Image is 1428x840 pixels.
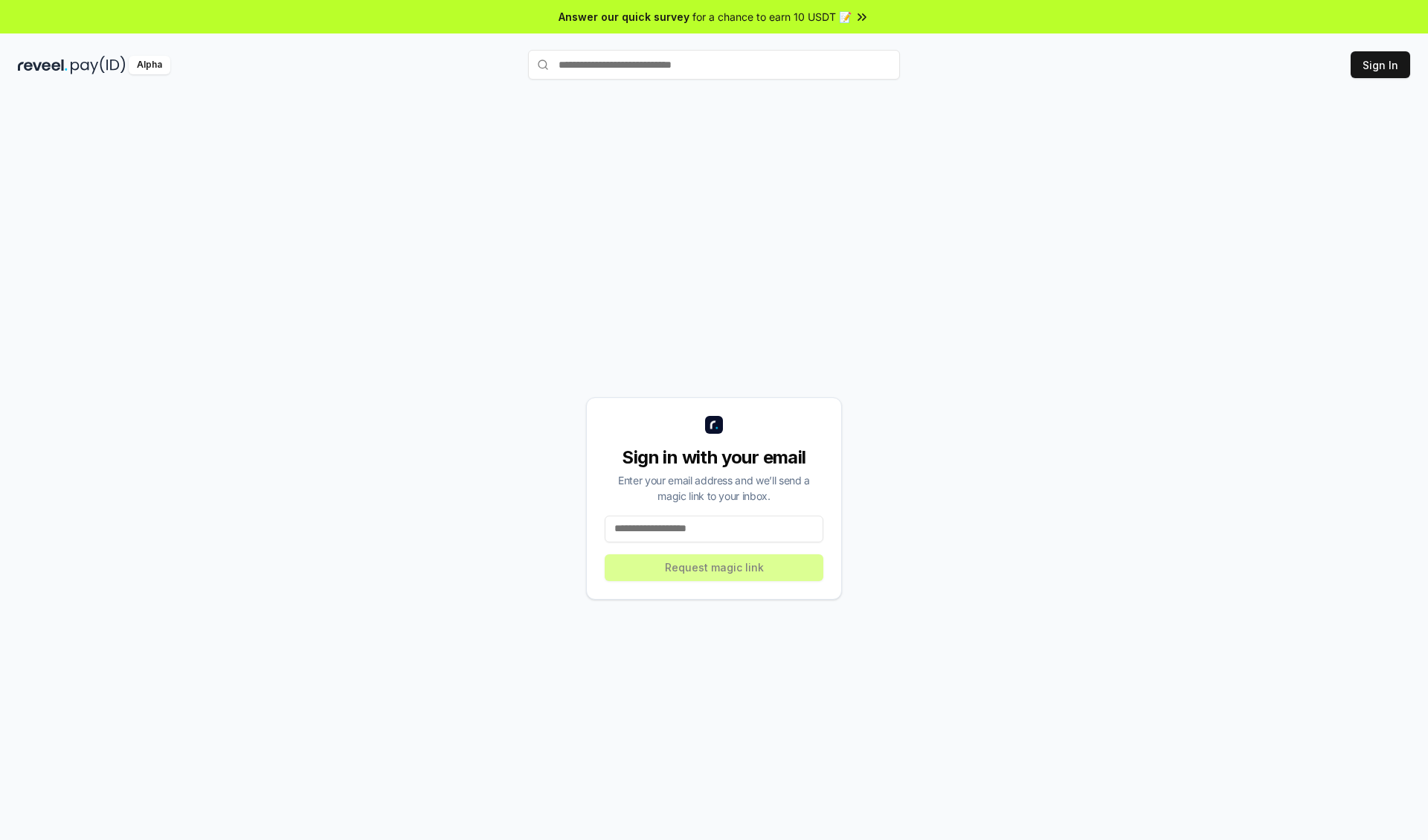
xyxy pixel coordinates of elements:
button: Sign In [1351,51,1410,78]
div: Sign in with your email [605,446,823,469]
img: logo_small [705,416,723,434]
span: Answer our quick survey [559,9,689,25]
div: Enter your email address and we’ll send a magic link to your inbox. [605,472,823,504]
img: pay_id [71,56,126,74]
span: for a chance to earn 10 USDT 📝 [692,9,852,25]
img: reveel_dark [18,56,68,74]
div: Alpha [129,56,170,74]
